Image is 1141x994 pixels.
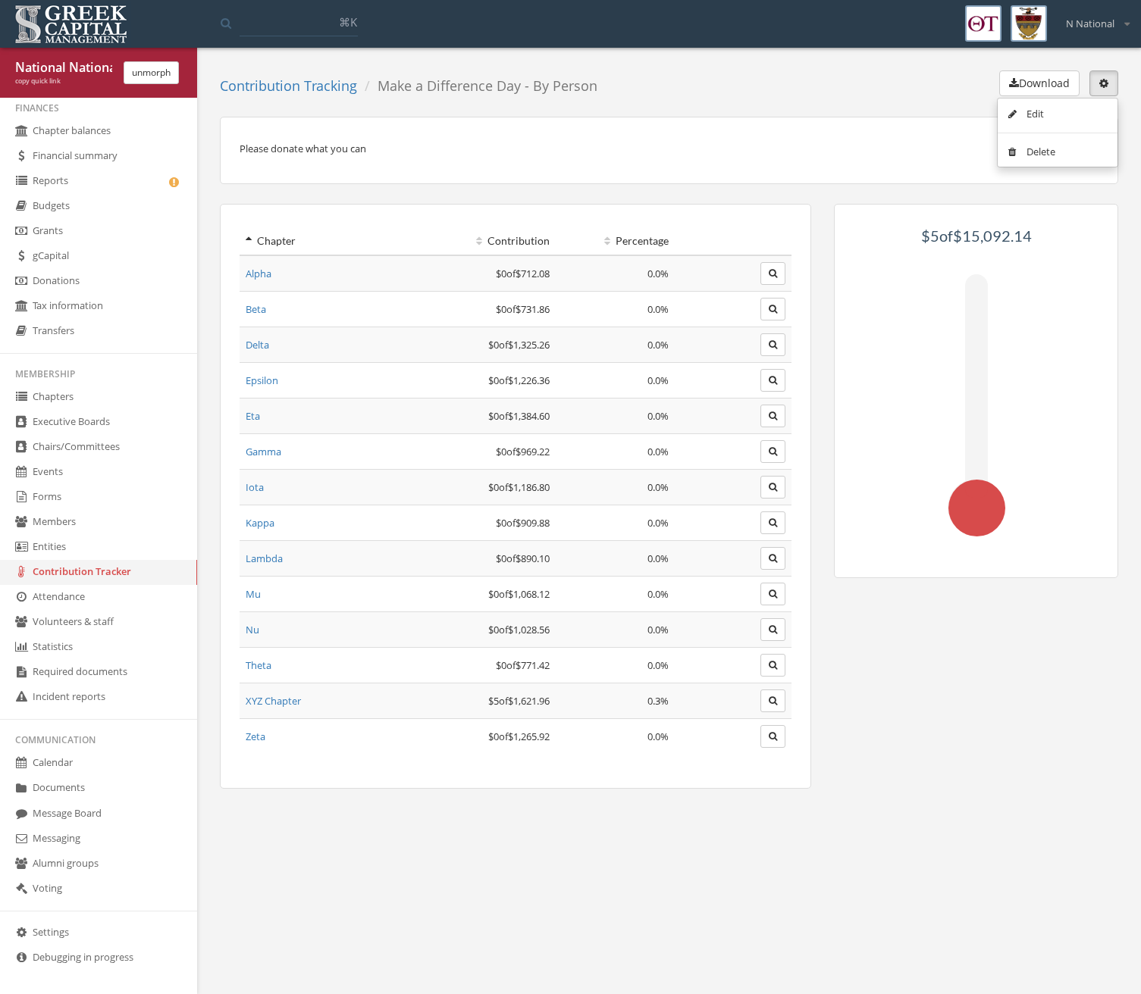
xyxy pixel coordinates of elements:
span: 0.0% [647,480,669,494]
div: N National [1056,5,1130,31]
a: Gamma [246,445,281,458]
a: Lambda [246,552,283,565]
span: 0.0% [647,587,669,601]
td: of [415,363,556,399]
span: $1,226.36 [508,374,550,387]
h5: of [854,227,1099,244]
span: 0.0% [647,730,669,743]
span: 0.0% [647,374,669,387]
span: $1,265.92 [508,730,550,743]
a: Zeta [246,730,265,743]
td: of [415,399,556,434]
span: $1,068.12 [508,587,550,601]
td: of [415,470,556,505]
td: of [415,434,556,470]
a: Nu [246,623,259,636]
li: Make a Difference Day - By Person [357,77,597,96]
span: ⌘K [339,14,357,30]
span: 0.0% [647,623,669,636]
span: 0.3% [647,694,669,708]
span: $712.08 [516,267,550,280]
a: Eta [246,409,260,423]
div: National National [15,59,112,77]
span: $1,384.60 [508,409,550,423]
td: of [415,719,556,755]
p: Please donate what you can [240,140,1099,157]
span: $5 [488,694,499,708]
span: 0.0% [647,409,669,423]
td: of [415,577,556,612]
span: 0.0% [647,267,669,280]
span: $0 [496,302,506,316]
td: of [415,255,556,292]
span: 0.0% [647,516,669,530]
a: Contribution Tracking [220,77,357,95]
a: Epsilon [246,374,278,387]
td: of [415,612,556,648]
span: $0 [496,445,506,458]
a: Mu [246,587,261,601]
span: $0 [496,658,506,672]
a: Kappa [246,516,274,530]
td: of [415,683,556,719]
span: $0 [488,587,499,601]
span: $969.22 [516,445,550,458]
td: of [415,648,556,683]
span: $0 [488,338,499,352]
span: $0 [496,516,506,530]
span: 0.0% [647,302,669,316]
a: Alpha [246,267,271,280]
span: $1,325.26 [508,338,550,352]
span: $771.42 [516,658,550,672]
span: $909.88 [516,516,550,530]
span: $890.10 [516,552,550,565]
span: 0.0% [647,445,669,458]
span: $5 [921,227,939,245]
span: $1,186.80 [508,480,550,494]
th: Chapter [240,227,415,255]
a: Delta [246,338,269,352]
a: Delete [1003,140,1112,164]
td: of [415,505,556,541]
button: Download [999,70,1080,96]
a: Iota [246,480,264,494]
span: $0 [488,730,499,743]
a: Beta [246,302,266,316]
span: 0.0% [647,338,669,352]
button: unmorph [124,61,179,84]
span: $0 [488,374,499,387]
span: $0 [488,409,499,423]
td: of [415,292,556,327]
span: $1,028.56 [508,623,550,636]
th: Contribution [415,227,556,255]
div: copy quick link [15,77,112,86]
span: $0 [488,623,499,636]
span: $0 [488,480,499,494]
span: $0 [496,552,506,565]
span: $15,092.14 [953,227,1032,245]
span: 0.0% [647,552,669,565]
span: $1,621.96 [508,694,550,708]
span: 0.0% [647,658,669,672]
span: N National [1066,17,1114,31]
td: of [415,541,556,577]
th: Percentage [556,227,675,255]
a: Edit [1003,102,1112,126]
span: $731.86 [516,302,550,316]
td: of [415,327,556,363]
a: Theta [246,658,271,672]
a: XYZ Chapter [246,694,301,708]
span: $0 [496,267,506,280]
